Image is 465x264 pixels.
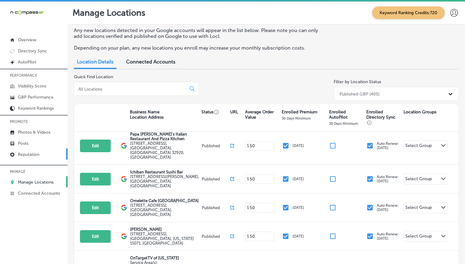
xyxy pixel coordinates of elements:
[130,132,200,141] p: Papa [PERSON_NAME]'s Italian Restaurant And Pizza Kitchen
[130,141,200,160] label: [STREET_ADDRESS] , [GEOGRAPHIC_DATA], [GEOGRAPHIC_DATA] 32920, [GEOGRAPHIC_DATA]
[405,234,432,241] div: Select Group
[130,227,200,232] p: [PERSON_NAME]
[247,144,249,148] p: $
[18,141,28,146] p: Posts
[202,205,230,210] p: Published
[340,91,380,96] div: Published GBP (405)
[18,106,54,111] p: Keyword Rankings
[80,230,111,243] button: Edit
[202,144,230,148] p: Published
[130,170,200,174] p: Ichiban Restaurant Sushi Bar
[121,176,127,182] img: logo
[80,173,111,185] button: Edit
[403,109,436,115] p: Location Groups
[405,176,432,183] div: Select Group
[292,177,304,181] p: [DATE]
[130,256,200,260] p: OnTargetTV of [US_STATE]
[18,191,60,196] p: Connected Accounts
[245,109,279,120] p: Average Order Value
[18,83,46,89] p: Visibility Score
[121,143,127,149] img: logo
[80,201,111,214] button: Edit
[377,203,399,212] p: Auto Renew: [DATE]
[18,59,36,65] p: AutoPilot
[292,234,304,238] p: [DATE]
[73,8,145,18] p: Manage Locations
[130,174,200,188] label: [STREET_ADDRESS][PERSON_NAME] , [GEOGRAPHIC_DATA], [GEOGRAPHIC_DATA]
[80,140,111,152] button: Edit
[372,6,445,19] span: Keyword Ranking Credits: 720
[202,234,230,239] p: Published
[18,95,54,100] p: GBP Performance
[247,205,249,210] p: $
[292,144,304,148] p: [DATE]
[10,10,44,15] img: 660ab0bf-5cc7-4cb8-ba1c-48b5ae0f18e60NCTV_CLogo_TV_Black_-500x88.png
[282,116,311,120] p: 30 Days Minimum
[18,48,47,54] p: Directory Sync
[18,130,50,135] p: Photos & Videos
[334,79,381,84] label: Filter by Location Status
[377,232,399,241] p: Auto Renew: [DATE]
[130,232,200,246] label: [STREET_ADDRESS] , [GEOGRAPHIC_DATA], [US_STATE] 15071, [GEOGRAPHIC_DATA]
[230,109,238,115] p: URL
[201,109,230,115] p: Status
[121,233,127,239] img: logo
[366,109,400,125] p: Enrolled Directory Sync
[377,175,399,183] p: Auto Renew: [DATE]
[130,109,164,120] p: Business Name Location Address
[292,205,304,210] p: [DATE]
[247,177,249,181] p: $
[74,74,113,79] label: Quick Find Location
[130,203,200,217] label: [STREET_ADDRESS] , [GEOGRAPHIC_DATA], [GEOGRAPHIC_DATA]
[405,143,432,150] div: Select Group
[405,205,432,212] div: Select Group
[121,205,127,211] img: logo
[77,59,113,65] span: Location Details
[18,180,54,185] p: Manage Locations
[130,198,200,203] p: Omelette Cafe [GEOGRAPHIC_DATA]
[18,152,39,157] p: Reputation
[329,121,358,126] p: 30 Days Minimum
[74,27,324,39] p: Any new locations detected in your Google accounts will appear in the list below. Please note you...
[18,37,36,43] p: Overview
[78,86,185,92] input: All Locations
[74,45,324,51] p: Depending on your plan, any new locations you enroll may increase your monthly subscription costs.
[377,141,399,150] p: Auto Renew: [DATE]
[202,177,230,181] p: Published
[329,109,363,120] p: Enrolled AutoPilot
[247,234,249,238] p: $
[126,59,175,65] span: Connected Accounts
[282,109,317,115] p: Enrolled Premium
